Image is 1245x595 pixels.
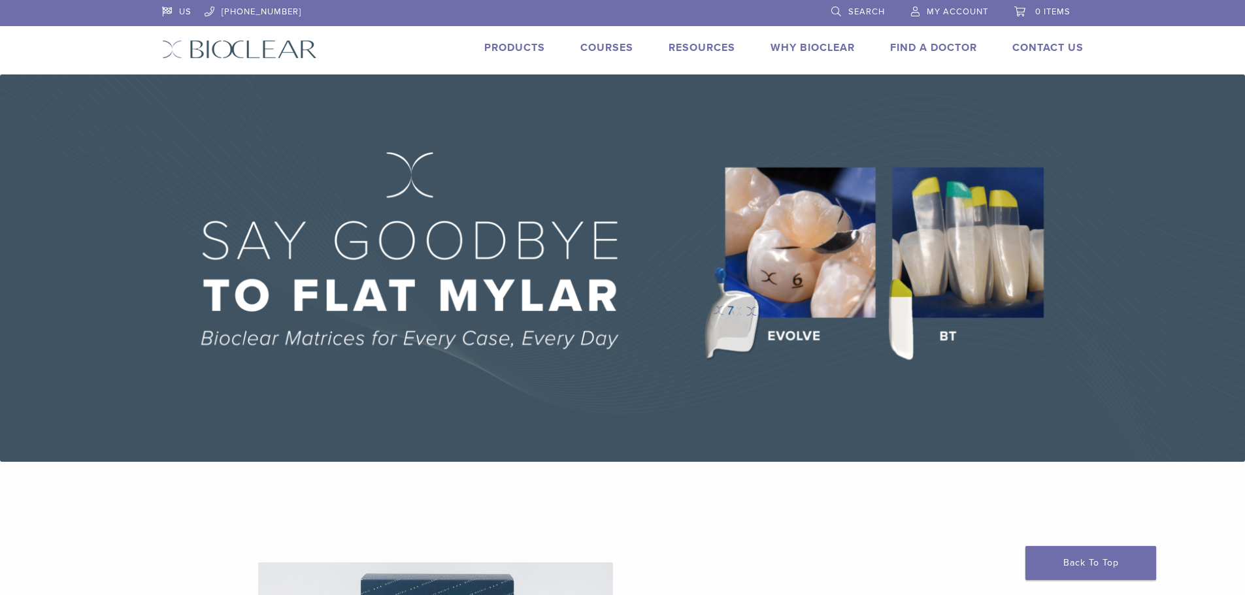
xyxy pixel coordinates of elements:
[1025,546,1156,580] a: Back To Top
[580,41,633,54] a: Courses
[890,41,977,54] a: Find A Doctor
[484,41,545,54] a: Products
[669,41,735,54] a: Resources
[848,7,885,17] span: Search
[927,7,988,17] span: My Account
[1012,41,1084,54] a: Contact Us
[162,40,317,59] img: Bioclear
[771,41,855,54] a: Why Bioclear
[1035,7,1071,17] span: 0 items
